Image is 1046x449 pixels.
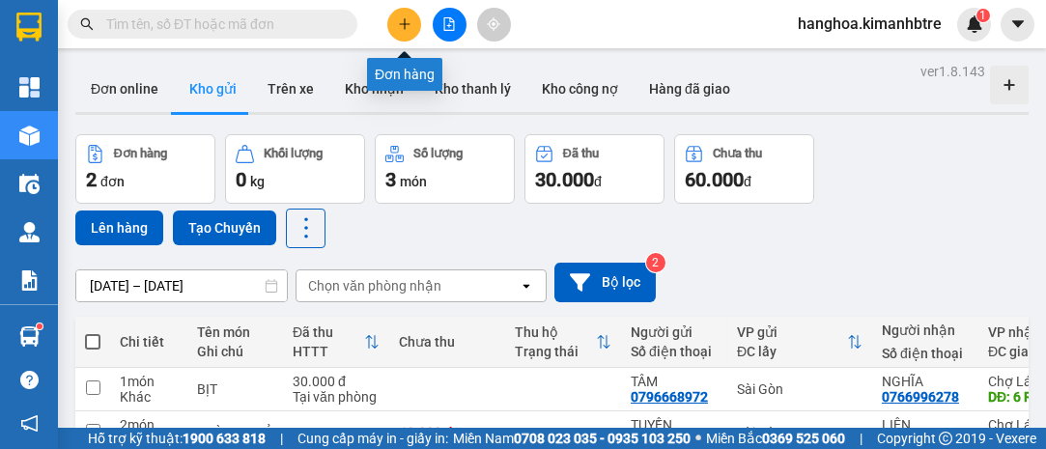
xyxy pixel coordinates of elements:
[453,428,691,449] span: Miền Nam
[713,147,762,160] div: Chưa thu
[120,374,178,389] div: 1 món
[762,431,845,446] strong: 0369 525 060
[387,8,421,42] button: plus
[297,428,448,449] span: Cung cấp máy in - giấy in:
[674,134,814,204] button: Chưa thu60.000đ
[706,428,845,449] span: Miền Bắc
[19,222,40,242] img: warehouse-icon
[19,270,40,291] img: solution-icon
[399,425,495,440] div: 60.000 đ
[293,374,380,389] div: 30.000 đ
[882,346,969,361] div: Số điện thoại
[442,17,456,31] span: file-add
[76,270,287,301] input: Select a date range.
[631,374,718,389] div: TÂM
[990,66,1029,104] div: Tạo kho hàng mới
[554,263,656,302] button: Bộ lọc
[737,381,862,397] div: Sài Gòn
[184,16,351,40] div: Chợ Lách
[19,326,40,347] img: warehouse-icon
[37,323,42,329] sup: 1
[515,344,596,359] div: Trạng thái
[173,210,276,245] button: Tạo Chuyến
[197,324,273,340] div: Tên món
[400,174,427,189] span: món
[197,344,273,359] div: Ghi chú
[293,389,380,405] div: Tại văn phòng
[14,137,44,157] span: CR :
[594,174,602,189] span: đ
[183,431,266,446] strong: 1900 633 818
[477,8,511,42] button: aim
[563,147,599,160] div: Đã thu
[293,344,364,359] div: HTTT
[419,66,526,112] button: Kho thanh lý
[526,66,634,112] button: Kho công nợ
[514,431,691,446] strong: 0708 023 035 - 0935 103 250
[966,15,983,33] img: icon-new-feature
[19,77,40,98] img: dashboard-icon
[737,324,847,340] div: VP gửi
[14,135,174,158] div: 30.000
[487,17,500,31] span: aim
[1001,8,1034,42] button: caret-down
[120,334,178,350] div: Chi tiết
[882,323,969,338] div: Người nhận
[120,417,178,433] div: 2 món
[106,14,334,35] input: Tìm tên, số ĐT hoặc mã đơn
[398,17,411,31] span: plus
[631,389,708,405] div: 0796668972
[329,66,419,112] button: Kho nhận
[88,428,266,449] span: Hỗ trợ kỹ thuật:
[16,18,46,39] span: Gửi:
[236,168,246,191] span: 0
[399,334,495,350] div: Chưa thu
[782,12,957,36] span: hanghoa.kimanhbtre
[252,66,329,112] button: Trên xe
[634,66,746,112] button: Hàng đã giao
[283,317,389,368] th: Toggle SortBy
[515,324,596,340] div: Thu hộ
[737,344,847,359] div: ĐC lấy
[744,174,751,189] span: đ
[685,168,744,191] span: 60.000
[385,168,396,191] span: 3
[535,168,594,191] span: 30.000
[920,61,985,82] div: ver 1.8.143
[939,432,952,445] span: copyright
[1009,15,1027,33] span: caret-down
[737,425,862,440] div: Sài Gòn
[184,100,212,121] span: DĐ:
[184,18,231,39] span: Nhận:
[75,134,215,204] button: Đơn hàng2đơn
[433,8,466,42] button: file-add
[100,174,125,189] span: đơn
[979,9,986,22] span: 1
[225,134,365,204] button: Khối lượng0kg
[646,253,665,272] sup: 2
[20,371,39,389] span: question-circle
[375,134,515,204] button: Số lượng3món
[184,40,351,63] div: NGHĨA
[631,324,718,340] div: Người gửi
[631,344,718,359] div: Số điện thoại
[184,63,351,90] div: 0766996278
[631,417,718,433] div: TUYỀN
[413,147,463,160] div: Số lượng
[120,389,178,405] div: Khác
[197,425,273,440] div: THÙNG+GIỎ
[695,435,701,442] span: ⚪️
[212,90,263,124] span: 6 RI
[524,134,664,204] button: Đã thu30.000đ
[20,414,39,433] span: notification
[16,13,42,42] img: logo-vxr
[19,126,40,146] img: warehouse-icon
[16,40,171,63] div: TÂM
[16,16,171,40] div: Sài Gòn
[16,63,171,90] div: 0796668972
[80,17,94,31] span: search
[860,428,862,449] span: |
[86,168,97,191] span: 2
[519,278,534,294] svg: open
[250,174,265,189] span: kg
